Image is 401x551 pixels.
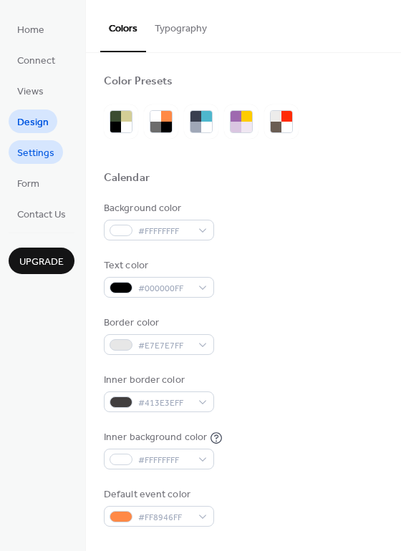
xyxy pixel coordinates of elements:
[104,258,211,273] div: Text color
[104,316,211,331] div: Border color
[19,255,64,270] span: Upgrade
[104,373,211,388] div: Inner border color
[138,453,191,468] span: #FFFFFFFF
[9,202,74,225] a: Contact Us
[138,281,191,296] span: #000000FF
[104,74,173,89] div: Color Presets
[17,208,66,223] span: Contact Us
[9,79,52,102] a: Views
[17,84,44,99] span: Views
[9,17,53,41] a: Home
[17,54,55,69] span: Connect
[104,430,207,445] div: Inner background color
[9,48,64,72] a: Connect
[17,115,49,130] span: Design
[9,140,63,164] a: Settings
[17,23,44,38] span: Home
[104,201,211,216] div: Background color
[138,338,191,353] span: #E7E7E7FF
[138,396,191,411] span: #413E3EFF
[138,224,191,239] span: #FFFFFFFF
[9,171,48,195] a: Form
[104,171,150,186] div: Calendar
[17,146,54,161] span: Settings
[9,248,74,274] button: Upgrade
[9,109,57,133] a: Design
[17,177,39,192] span: Form
[104,487,211,502] div: Default event color
[138,510,191,525] span: #FF8946FF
